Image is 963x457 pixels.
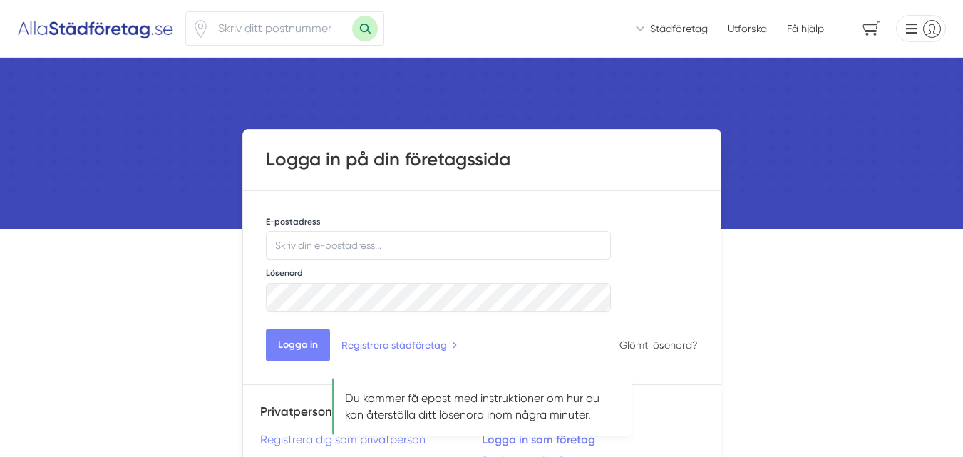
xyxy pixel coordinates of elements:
[482,433,704,446] a: Logga in som företag
[260,433,482,446] a: Registrera dig som privatperson
[266,267,303,279] label: Lösenord
[266,147,698,173] h1: Logga in på din företagssida
[260,402,482,433] h5: Privatperson
[853,16,890,41] span: navigation-cart
[266,329,330,361] button: Logga in
[345,390,619,423] p: Du kommer få epost med instruktioner om hur du kan återställa ditt lösenord inom några minuter.
[619,338,698,352] a: Glömt lösenord?
[192,20,210,38] svg: Pin / Karta
[192,20,210,38] span: Klicka för att använda din position.
[210,12,352,45] input: Skriv ditt postnummer
[341,337,458,353] a: Registrera städföretag
[266,231,612,260] input: Skriv din e-postadress...
[650,21,708,36] span: Städföretag
[728,21,767,36] a: Utforska
[352,16,378,41] button: Sök med postnummer
[17,17,174,40] img: Alla Städföretag
[787,21,824,36] span: Få hjälp
[266,216,321,227] label: E-postadress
